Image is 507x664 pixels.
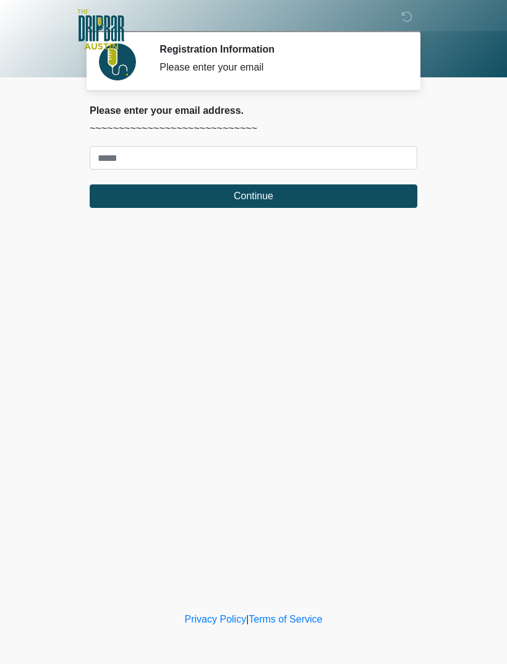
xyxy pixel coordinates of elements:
div: Please enter your email [160,60,399,75]
h2: Please enter your email address. [90,105,417,116]
a: Privacy Policy [185,614,247,624]
img: Agent Avatar [99,43,136,80]
button: Continue [90,184,417,208]
a: Terms of Service [249,614,322,624]
p: ~~~~~~~~~~~~~~~~~~~~~~~~~~~~~ [90,121,417,136]
img: The DRIPBaR - Austin The Domain Logo [77,9,124,50]
a: | [246,614,249,624]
